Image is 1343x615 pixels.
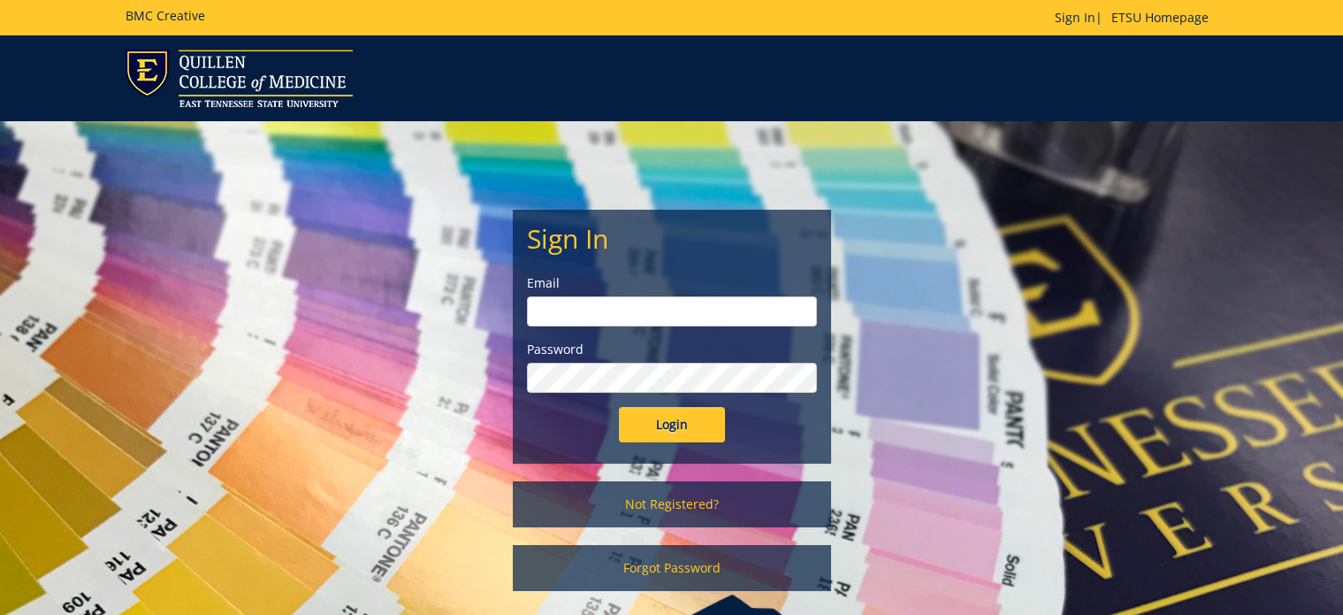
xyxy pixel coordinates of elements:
a: Sign In [1055,9,1095,26]
input: Login [619,407,725,442]
p: | [1055,9,1217,27]
label: Email [527,274,817,292]
a: ETSU Homepage [1103,9,1217,26]
img: ETSU logo [126,50,353,107]
a: Not Registered? [513,481,831,527]
h5: BMC Creative [126,9,205,22]
a: Forgot Password [513,545,831,591]
h2: Sign In [527,224,817,253]
label: Password [527,341,817,358]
